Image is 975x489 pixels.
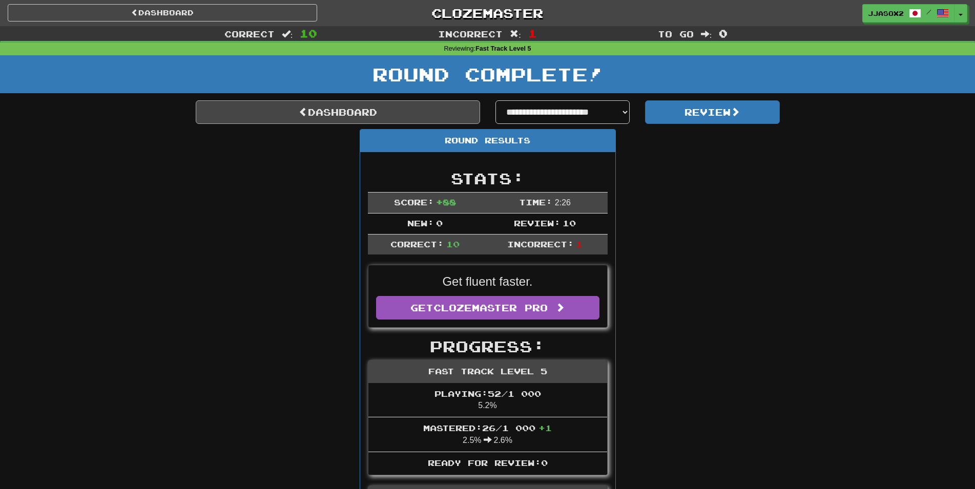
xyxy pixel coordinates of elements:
[224,29,275,39] span: Correct
[394,197,434,207] span: Score:
[555,198,571,207] span: 2 : 26
[282,30,293,38] span: :
[376,296,599,320] a: GetClozemaster Pro
[514,218,561,228] span: Review:
[510,30,521,38] span: :
[438,29,503,39] span: Incorrect
[423,423,552,433] span: Mastered: 26 / 1 000
[433,302,548,313] span: Clozemaster Pro
[719,27,728,39] span: 0
[368,338,608,355] h2: Progress:
[868,9,904,18] span: Jjasox2
[434,389,541,398] span: Playing: 52 / 1 000
[436,218,443,228] span: 0
[4,64,971,84] h1: Round Complete!
[436,197,456,207] span: + 88
[519,197,552,207] span: Time:
[368,170,608,187] h2: Stats:
[368,360,607,383] div: Fast Track Level 5
[376,273,599,290] p: Get fluent faster.
[428,458,548,467] span: Ready for Review: 0
[563,218,576,228] span: 10
[658,29,694,39] span: To go
[528,27,537,39] span: 1
[645,100,780,124] button: Review
[390,239,444,249] span: Correct:
[862,4,955,23] a: Jjasox2 /
[475,45,531,52] strong: Fast Track Level 5
[360,130,615,152] div: Round Results
[300,27,317,39] span: 10
[926,8,931,15] span: /
[196,100,480,124] a: Dashboard
[407,218,434,228] span: New:
[701,30,712,38] span: :
[368,383,607,418] li: 5.2%
[576,239,583,249] span: 1
[446,239,460,249] span: 10
[538,423,552,433] span: + 1
[333,4,642,22] a: Clozemaster
[8,4,317,22] a: Dashboard
[368,417,607,452] li: 2.5% 2.6%
[507,239,574,249] span: Incorrect:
